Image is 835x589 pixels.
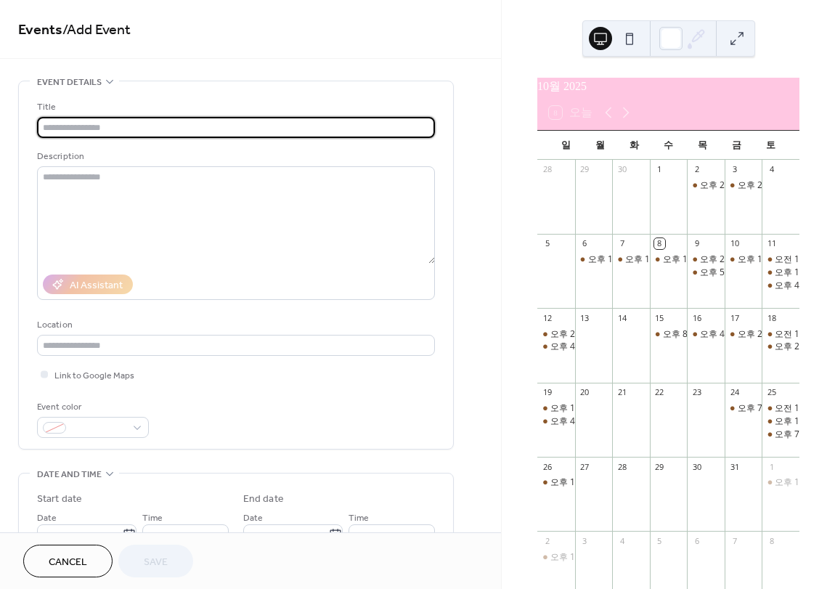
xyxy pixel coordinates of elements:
[542,164,553,175] div: 28
[729,312,740,323] div: 17
[654,238,665,249] div: 8
[766,238,777,249] div: 11
[654,535,665,546] div: 5
[550,415,617,428] div: 오후 4~10, 조*서
[542,461,553,472] div: 26
[663,328,789,341] div: 오후 8~10, 조*[PERSON_NAME]
[537,402,575,415] div: 오후 1~4, 김*혁
[762,267,799,279] div: 오후 1~4, 김*연
[579,238,590,249] div: 6
[142,511,163,526] span: Time
[762,415,799,428] div: 오후 1~4, 이*현
[691,535,702,546] div: 6
[738,402,805,415] div: 오후 7~10, 전*쁨
[766,387,777,398] div: 25
[687,328,725,341] div: 오후 4~6, 김*석
[762,476,799,489] div: 오후 12~5, 이*영
[766,535,777,546] div: 8
[588,253,709,266] div: 오후 1~4, [PERSON_NAME]*규
[762,253,799,266] div: 오전 10~12, 조*현
[37,99,432,115] div: Title
[729,461,740,472] div: 31
[650,328,688,341] div: 오후 8~10, 조*윤
[766,312,777,323] div: 18
[550,551,672,564] div: 오후 1~4, [PERSON_NAME]*진
[725,328,762,341] div: 오후 2~6, 전*림
[550,328,672,341] div: 오후 2~4, [PERSON_NAME]*채
[700,253,762,266] div: 오후 2~4, 전*정
[616,238,627,249] div: 7
[550,341,672,353] div: 오후 4~6, [PERSON_NAME]*채
[18,16,62,44] a: Events
[37,399,146,415] div: Event color
[550,476,612,489] div: 오후 1~4, 홍*희
[762,341,799,353] div: 오후 2~6, 지*원
[542,387,553,398] div: 19
[762,402,799,415] div: 오전 11~1, 유*현
[650,253,688,266] div: 오후 1~3, 표*진
[663,253,725,266] div: 오후 1~3, 표*진
[766,164,777,175] div: 4
[616,535,627,546] div: 4
[754,131,788,160] div: 토
[725,179,762,192] div: 오후 2~8, 장*현
[575,253,613,266] div: 오후 1~4, 김*규
[616,461,627,472] div: 28
[37,149,432,164] div: Description
[687,179,725,192] div: 오후 2~4, 박*우
[23,545,113,577] button: Cancel
[725,402,762,415] div: 오후 7~10, 전*쁨
[542,238,553,249] div: 5
[625,253,687,266] div: 오후 1~5, 이*수
[651,131,685,160] div: 수
[766,461,777,472] div: 1
[579,387,590,398] div: 20
[687,253,725,266] div: 오후 2~4, 전*정
[691,238,702,249] div: 9
[617,131,651,160] div: 화
[729,535,740,546] div: 7
[654,387,665,398] div: 22
[762,328,799,341] div: 오전 10~2, 정*영
[738,328,799,341] div: 오후 2~6, 전*림
[583,131,617,160] div: 월
[654,312,665,323] div: 15
[49,555,87,570] span: Cancel
[37,75,102,90] span: Event details
[654,461,665,472] div: 29
[725,253,762,266] div: 오후 1~3, 최*태
[616,164,627,175] div: 30
[37,492,82,507] div: Start date
[691,461,702,472] div: 30
[762,428,799,441] div: 오후 7~10, 이*영
[549,131,583,160] div: 일
[537,551,575,564] div: 오후 1~4, 김*진
[579,535,590,546] div: 3
[616,312,627,323] div: 14
[654,164,665,175] div: 1
[54,368,134,383] span: Link to Google Maps
[762,280,799,292] div: 오후 4~6, 손*원
[691,312,702,323] div: 16
[243,492,284,507] div: End date
[537,476,575,489] div: 오후 1~4, 홍*희
[579,164,590,175] div: 29
[349,511,369,526] span: Time
[700,179,821,192] div: 오후 2~4, [PERSON_NAME]*우
[729,164,740,175] div: 3
[537,341,575,353] div: 오후 4~6, 김*채
[62,16,131,44] span: / Add Event
[37,317,432,333] div: Location
[37,467,102,482] span: Date and time
[243,511,263,526] span: Date
[612,253,650,266] div: 오후 1~5, 이*수
[729,238,740,249] div: 10
[542,535,553,546] div: 2
[579,312,590,323] div: 13
[691,164,702,175] div: 2
[37,511,57,526] span: Date
[616,387,627,398] div: 21
[537,415,575,428] div: 오후 4~10, 조*서
[700,328,821,341] div: 오후 4~6, [PERSON_NAME]*석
